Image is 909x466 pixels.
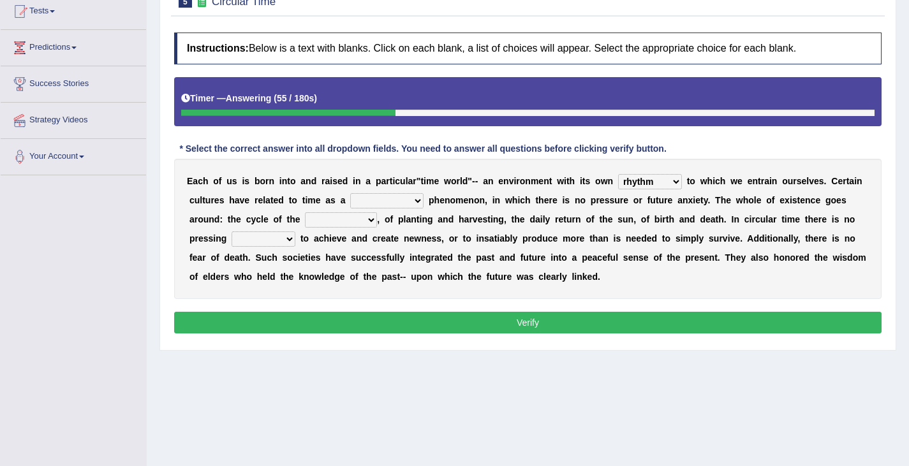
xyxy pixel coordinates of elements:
[543,176,549,186] b: n
[608,214,613,224] b: e
[538,195,544,205] b: h
[209,214,214,224] b: n
[479,195,485,205] b: n
[538,176,543,186] b: e
[609,195,614,205] b: s
[562,195,565,205] b: i
[411,214,417,224] b: n
[406,214,411,224] b: a
[552,195,558,205] b: e
[434,195,440,205] b: h
[398,214,404,224] b: p
[292,195,297,205] b: o
[355,176,361,186] b: n
[381,176,386,186] b: a
[189,195,195,205] b: c
[459,214,464,224] b: h
[570,176,575,186] b: h
[688,195,693,205] b: x
[535,214,540,224] b: a
[366,176,371,186] b: a
[761,176,764,186] b: r
[420,214,422,224] b: i
[687,176,690,186] b: t
[792,195,797,205] b: s
[260,176,265,186] b: o
[229,195,235,205] b: h
[445,195,450,205] b: n
[617,214,623,224] b: s
[700,195,704,205] b: t
[659,195,665,205] b: u
[748,195,754,205] b: o
[520,176,526,186] b: o
[620,195,623,205] b: r
[668,195,673,205] b: e
[690,176,695,186] b: o
[263,214,269,224] b: e
[809,176,814,186] b: v
[512,195,518,205] b: h
[434,176,439,186] b: e
[269,176,274,186] b: n
[555,214,558,224] b: r
[752,176,758,186] b: n
[572,214,575,224] b: r
[628,214,634,224] b: n
[289,195,292,205] b: t
[841,195,846,205] b: s
[444,176,451,186] b: w
[343,176,348,186] b: d
[455,195,463,205] b: m
[772,195,775,205] b: f
[517,195,520,205] b: i
[797,195,801,205] b: t
[270,195,274,205] b: t
[406,176,408,186] b: l
[274,93,277,103] b: (
[203,176,209,186] b: h
[780,195,785,205] b: e
[846,176,850,186] b: t
[654,214,660,224] b: b
[633,214,636,224] b: ,
[599,214,602,224] b: t
[700,176,707,186] b: w
[265,195,270,205] b: a
[831,195,837,205] b: o
[468,176,472,186] b: "
[831,176,838,186] b: C
[278,195,284,205] b: d
[545,214,551,224] b: y
[764,176,769,186] b: a
[417,176,421,186] b: "
[242,176,244,186] b: i
[660,214,662,224] b: i
[529,214,535,224] b: d
[420,176,424,186] b: t
[563,214,566,224] b: t
[277,93,314,103] b: 55 / 180s
[287,214,290,224] b: t
[736,195,743,205] b: w
[424,176,426,186] b: i
[806,176,809,186] b: l
[623,195,628,205] b: e
[707,195,710,205] b: .
[575,214,581,224] b: n
[525,195,531,205] b: h
[330,195,336,205] b: s
[464,214,469,224] b: a
[825,195,831,205] b: g
[766,195,772,205] b: o
[758,176,761,186] b: t
[800,195,805,205] b: e
[493,214,499,224] b: n
[429,195,434,205] b: p
[664,195,667,205] b: r
[713,176,715,186] b: i
[474,195,480,205] b: o
[544,195,549,205] b: e
[596,195,599,205] b: r
[390,176,393,186] b: t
